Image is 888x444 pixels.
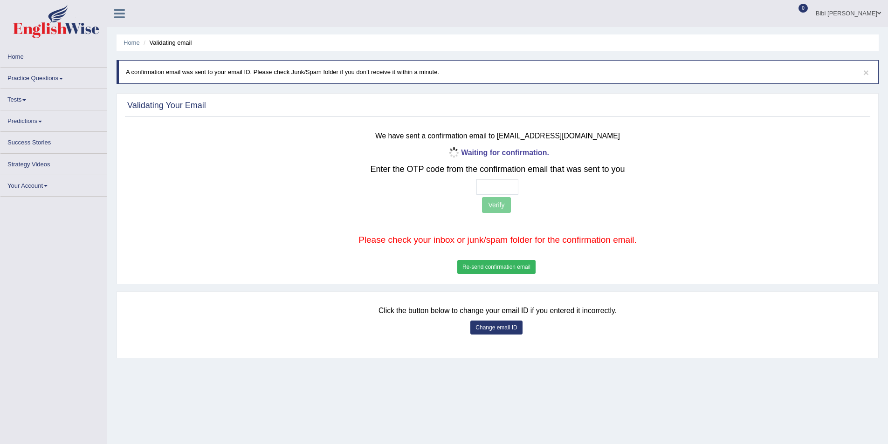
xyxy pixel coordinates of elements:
small: We have sent a confirmation email to [EMAIL_ADDRESS][DOMAIN_NAME] [375,132,620,140]
a: Strategy Videos [0,154,107,172]
button: Change email ID [470,321,522,335]
small: Click the button below to change your email ID if you entered it incorrectly. [379,307,617,314]
a: Tests [0,89,107,107]
button: Re-send confirmation email [457,260,536,274]
a: Success Stories [0,132,107,150]
a: Your Account [0,175,107,193]
a: Home [0,46,107,64]
a: Home [124,39,140,46]
span: 0 [799,4,808,13]
h2: Validating Your Email [127,101,206,110]
a: Practice Questions [0,68,107,86]
li: Validating email [141,38,192,47]
div: A confirmation email was sent to your email ID. Please check Junk/Spam folder if you don’t receiv... [117,60,879,84]
a: Predictions [0,110,107,129]
button: × [863,68,869,77]
b: Waiting for confirmation. [446,149,549,157]
p: Please check your inbox or junk/spam folder for the confirmation email. [190,233,805,246]
h2: Enter the OTP code from the confirmation email that was sent to you [190,165,805,174]
img: icon-progress-circle-small.gif [446,145,461,160]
